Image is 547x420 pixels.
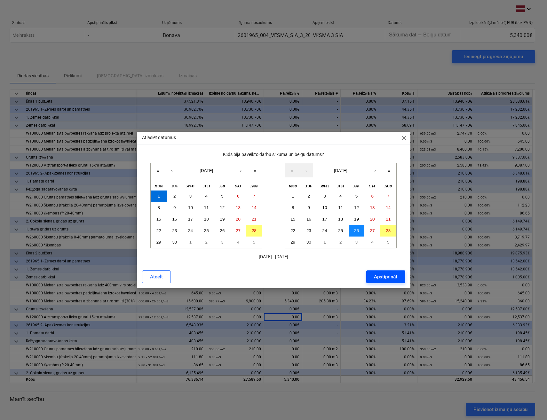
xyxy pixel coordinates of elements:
abbr: September 13, 2025 [370,205,375,210]
p: Kāds bija paveikto darbu sākuma un beigu datums? [142,151,405,158]
abbr: September 5, 2025 [221,194,223,198]
button: September 3, 2025 [183,191,199,202]
button: September 12, 2025 [214,202,230,214]
abbr: September 3, 2025 [189,194,192,198]
abbr: September 16, 2025 [172,217,177,222]
button: September 27, 2025 [230,225,246,237]
abbr: September 8, 2025 [157,205,160,210]
abbr: September 13, 2025 [236,205,241,210]
abbr: September 17, 2025 [322,217,327,222]
button: September 13, 2025 [230,202,246,214]
button: [DATE] [313,163,368,177]
abbr: September 28, 2025 [252,228,257,233]
abbr: September 22, 2025 [290,228,295,233]
button: October 1, 2025 [317,237,333,248]
abbr: Thursday [203,184,210,188]
abbr: Friday [354,184,359,188]
button: October 4, 2025 [364,237,380,248]
button: September 4, 2025 [198,191,214,202]
abbr: September 15, 2025 [290,217,295,222]
button: September 30, 2025 [167,237,183,248]
button: › [368,163,382,177]
button: September 9, 2025 [167,202,183,214]
abbr: October 3, 2025 [221,240,223,245]
abbr: September 29, 2025 [290,240,295,245]
abbr: October 4, 2025 [237,240,239,245]
abbr: October 1, 2025 [323,240,326,245]
button: September 24, 2025 [183,225,199,237]
button: September 21, 2025 [380,214,396,225]
button: September 1, 2025 [151,191,167,202]
abbr: October 1, 2025 [189,240,192,245]
abbr: September 9, 2025 [173,205,176,210]
abbr: September 7, 2025 [387,194,389,198]
abbr: September 19, 2025 [354,217,359,222]
p: Atlasiet datumus [142,134,176,141]
abbr: September 7, 2025 [253,194,255,198]
button: September 16, 2025 [301,214,317,225]
button: › [234,163,248,177]
span: [DATE] [334,168,347,173]
abbr: September 4, 2025 [205,194,208,198]
button: September 6, 2025 [364,191,380,202]
abbr: September 23, 2025 [172,228,177,233]
button: September 20, 2025 [364,214,380,225]
abbr: September 12, 2025 [354,205,359,210]
abbr: September 5, 2025 [355,194,358,198]
button: October 2, 2025 [198,237,214,248]
abbr: September 10, 2025 [322,205,327,210]
abbr: October 5, 2025 [387,240,389,245]
button: September 2, 2025 [167,191,183,202]
abbr: September 21, 2025 [386,217,391,222]
abbr: September 24, 2025 [188,228,193,233]
button: Atcelt [142,270,171,283]
button: September 4, 2025 [333,191,349,202]
button: September 24, 2025 [317,225,333,237]
button: September 12, 2025 [349,202,365,214]
abbr: Monday [289,184,297,188]
button: September 20, 2025 [230,214,246,225]
abbr: September 21, 2025 [252,217,257,222]
button: September 7, 2025 [380,191,396,202]
abbr: September 11, 2025 [204,205,209,210]
button: September 18, 2025 [198,214,214,225]
abbr: September 26, 2025 [220,228,225,233]
div: Apstiprināt [374,273,397,281]
abbr: September 14, 2025 [386,205,391,210]
button: September 26, 2025 [214,225,230,237]
button: « [151,163,165,177]
abbr: September 3, 2025 [323,194,326,198]
abbr: September 20, 2025 [370,217,375,222]
button: September 11, 2025 [333,202,349,214]
button: September 3, 2025 [317,191,333,202]
button: « [285,163,299,177]
button: September 1, 2025 [285,191,301,202]
abbr: September 6, 2025 [237,194,239,198]
abbr: October 3, 2025 [355,240,358,245]
button: September 16, 2025 [167,214,183,225]
button: Apstiprināt [366,270,405,283]
button: September 23, 2025 [167,225,183,237]
button: September 5, 2025 [214,191,230,202]
span: [DATE] [200,168,213,173]
abbr: September 18, 2025 [204,217,209,222]
button: September 6, 2025 [230,191,246,202]
abbr: Wednesday [321,184,329,188]
abbr: September 27, 2025 [370,228,375,233]
abbr: Saturday [235,184,242,188]
button: September 17, 2025 [183,214,199,225]
button: September 15, 2025 [151,214,167,225]
abbr: September 27, 2025 [236,228,241,233]
abbr: October 5, 2025 [253,240,255,245]
button: September 13, 2025 [364,202,380,214]
abbr: September 22, 2025 [156,228,161,233]
abbr: September 16, 2025 [306,217,311,222]
abbr: September 10, 2025 [188,205,193,210]
abbr: September 24, 2025 [322,228,327,233]
span: close [400,134,408,142]
button: October 5, 2025 [380,237,396,248]
button: ‹ [299,163,313,177]
abbr: September 8, 2025 [292,205,294,210]
abbr: Wednesday [186,184,194,188]
button: September 19, 2025 [349,214,365,225]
